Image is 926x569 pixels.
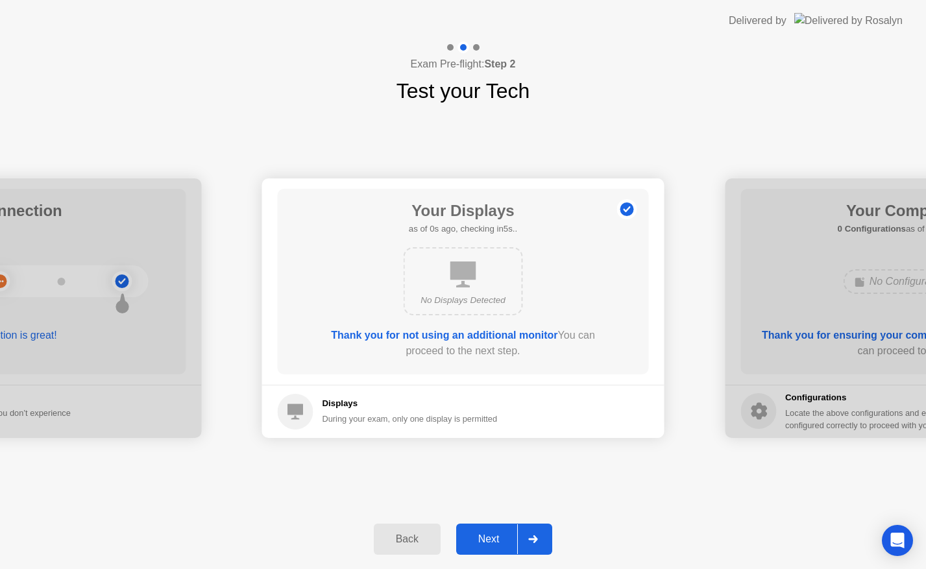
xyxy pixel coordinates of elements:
[415,294,511,307] div: No Displays Detected
[374,524,441,555] button: Back
[409,223,517,236] h5: as of 0s ago, checking in5s..
[315,328,612,359] div: You can proceed to the next step.
[378,533,437,545] div: Back
[729,13,786,29] div: Delivered by
[409,199,517,223] h1: Your Displays
[411,56,516,72] h4: Exam Pre-flight:
[456,524,553,555] button: Next
[460,533,518,545] div: Next
[882,525,913,556] div: Open Intercom Messenger
[331,330,557,341] b: Thank you for not using an additional monitor
[323,397,498,410] h5: Displays
[794,13,903,28] img: Delivered by Rosalyn
[484,58,515,69] b: Step 2
[323,413,498,425] div: During your exam, only one display is permitted
[396,75,530,106] h1: Test your Tech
